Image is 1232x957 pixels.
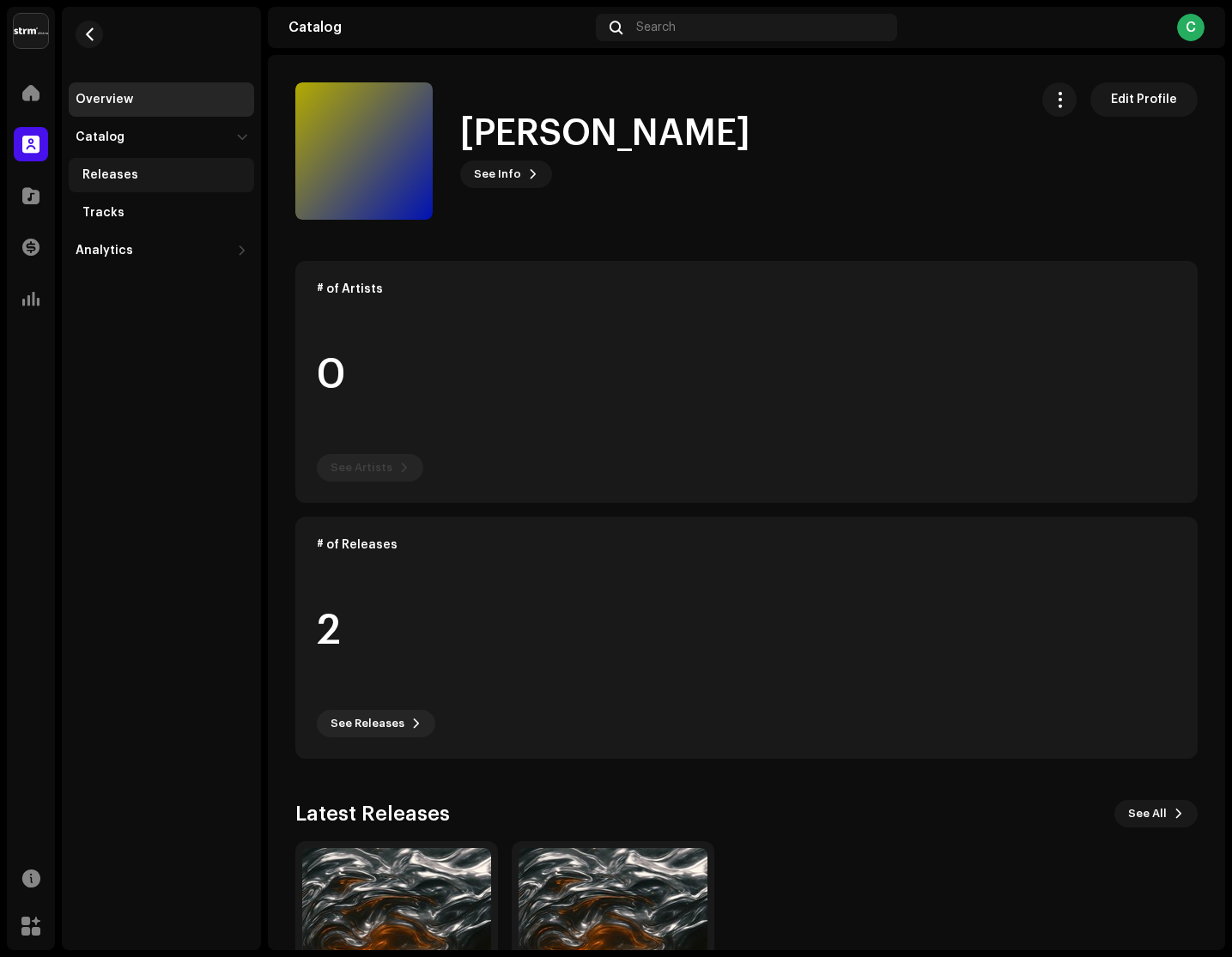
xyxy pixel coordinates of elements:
span: Search [636,21,676,34]
div: C [1177,14,1205,41]
button: Edit Profile [1090,82,1198,117]
re-m-nav-dropdown: Analytics [69,233,254,268]
div: Tracks [82,206,124,220]
button: See Info [460,161,552,188]
div: Catalog [288,21,589,34]
re-o-card-data: # of Releases [295,517,1198,759]
re-m-nav-item: Releases [69,158,254,192]
span: See All [1128,796,1167,831]
button: See All [1114,800,1198,827]
h1: [PERSON_NAME] [460,114,750,154]
span: See Releases [331,706,404,741]
re-o-card-data: # of Artists [295,261,1198,503]
re-m-nav-dropdown: Catalog [69,120,254,230]
div: # of Releases [317,538,1176,552]
div: Overview [76,93,133,106]
div: Catalog [76,130,124,144]
img: 408b884b-546b-4518-8448-1008f9c76b02 [14,14,48,48]
div: Releases [82,168,138,182]
re-m-nav-item: Overview [69,82,254,117]
button: See Releases [317,710,435,737]
h3: Latest Releases [295,800,450,827]
span: See Info [474,157,521,191]
span: Edit Profile [1111,82,1177,117]
div: Analytics [76,244,133,257]
re-m-nav-item: Tracks [69,196,254,230]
